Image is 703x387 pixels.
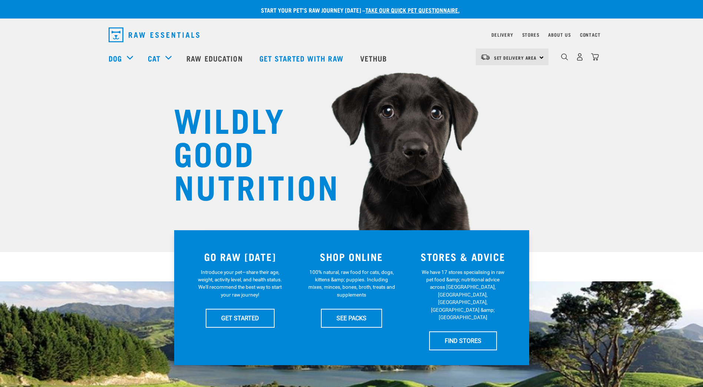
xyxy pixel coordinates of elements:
[353,43,397,73] a: Vethub
[308,268,395,299] p: 100% natural, raw food for cats, dogs, kittens &amp; puppies. Including mixes, minces, bones, bro...
[206,309,275,327] a: GET STARTED
[480,54,490,60] img: van-moving.png
[109,53,122,64] a: Dog
[179,43,252,73] a: Raw Education
[148,53,160,64] a: Cat
[591,53,599,61] img: home-icon@2x.png
[109,27,199,42] img: Raw Essentials Logo
[491,33,513,36] a: Delivery
[189,251,292,262] h3: GO RAW [DATE]
[321,309,382,327] a: SEE PACKS
[252,43,353,73] a: Get started with Raw
[365,8,460,11] a: take our quick pet questionnaire.
[429,331,497,350] a: FIND STORES
[522,33,540,36] a: Stores
[103,24,601,45] nav: dropdown navigation
[412,251,514,262] h3: STORES & ADVICE
[196,268,283,299] p: Introduce your pet—share their age, weight, activity level, and health status. We'll recommend th...
[420,268,507,321] p: We have 17 stores specialising in raw pet food &amp; nutritional advice across [GEOGRAPHIC_DATA],...
[580,33,601,36] a: Contact
[548,33,571,36] a: About Us
[494,56,537,59] span: Set Delivery Area
[300,251,403,262] h3: SHOP ONLINE
[174,102,322,202] h1: WILDLY GOOD NUTRITION
[561,53,568,60] img: home-icon-1@2x.png
[576,53,584,61] img: user.png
